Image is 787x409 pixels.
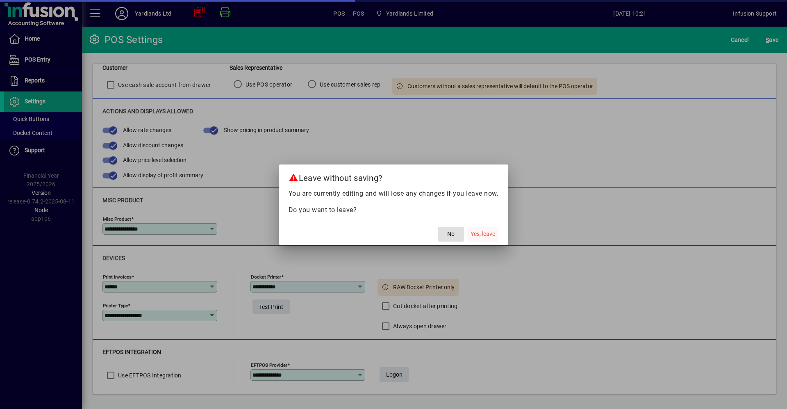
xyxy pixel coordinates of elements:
[438,227,464,242] button: No
[289,205,499,215] p: Do you want to leave?
[467,227,498,242] button: Yes, leave
[289,189,499,199] p: You are currently editing and will lose any changes if you leave now.
[447,230,455,238] span: No
[279,165,509,188] h2: Leave without saving?
[471,230,495,238] span: Yes, leave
